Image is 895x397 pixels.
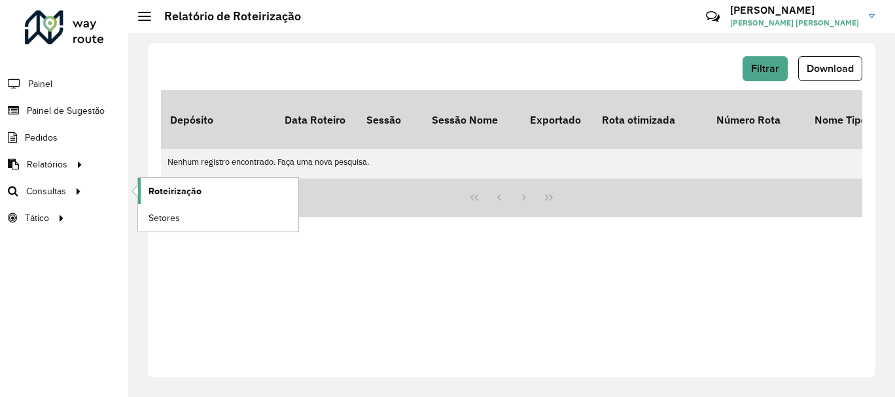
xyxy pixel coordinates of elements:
th: Sessão [357,90,423,149]
a: Roteirização [138,178,298,204]
th: Número Rota [707,90,805,149]
span: Filtrar [751,63,779,74]
span: Relatórios [27,158,67,171]
h3: [PERSON_NAME] [730,4,859,16]
span: Painel [28,77,52,91]
span: Setores [149,211,180,225]
th: Depósito [161,90,275,149]
span: Roteirização [149,184,202,198]
span: Download [807,63,854,74]
span: Painel de Sugestão [27,104,105,118]
button: Download [798,56,862,81]
a: Setores [138,205,298,231]
button: Filtrar [743,56,788,81]
th: Data Roteiro [275,90,357,149]
span: Tático [25,211,49,225]
span: Consultas [26,184,66,198]
h2: Relatório de Roteirização [151,9,301,24]
span: Pedidos [25,131,58,145]
th: Exportado [521,90,593,149]
th: Sessão Nome [423,90,521,149]
a: Contato Rápido [699,3,727,31]
th: Rota otimizada [593,90,707,149]
span: [PERSON_NAME] [PERSON_NAME] [730,17,859,29]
